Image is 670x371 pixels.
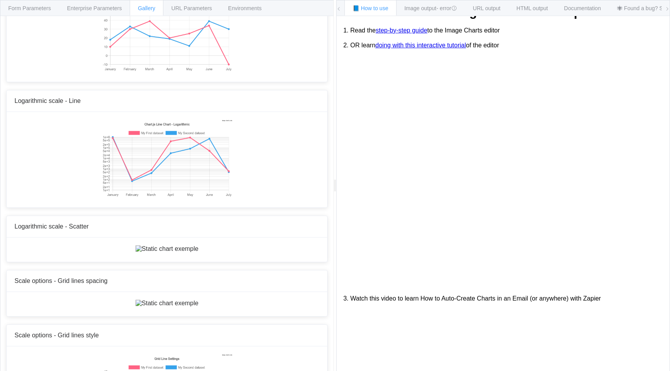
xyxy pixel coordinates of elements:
[353,5,388,11] span: 📘 How to use
[228,5,262,11] span: Environments
[376,27,427,34] a: step-by-step guide
[436,5,457,11] span: - error
[516,5,548,11] span: HTML output
[138,5,155,11] span: Gallery
[136,245,199,252] img: Static chart exemple
[136,300,199,307] img: Static chart exemple
[67,5,122,11] span: Enterprise Parameters
[8,5,51,11] span: Form Parameters
[350,23,664,38] li: Read the to the Image Charts editor
[350,38,664,53] li: OR learn of the editor
[171,5,212,11] span: URL Parameters
[473,5,500,11] span: URL output
[350,291,664,306] li: Watch this video to learn How to Auto-Create Charts in an Email (or anywhere) with Zapier
[14,223,89,230] span: Logarithmic scale - Scatter
[564,5,601,11] span: Documentation
[14,332,99,339] span: Scale options - Grid lines style
[14,277,107,284] span: Scale options - Grid lines spacing
[14,97,81,104] span: Logarithmic scale - Line
[101,120,232,198] img: Static chart exemple
[404,5,457,11] span: Image output
[375,42,466,49] a: doing with this interactive tutorial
